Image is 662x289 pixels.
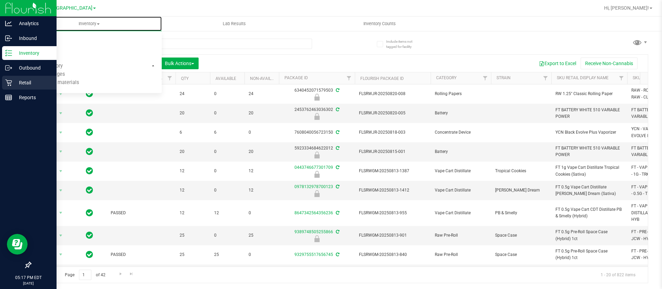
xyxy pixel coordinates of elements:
a: Flourish Package ID [360,76,404,81]
span: Raw Pre-Roll [435,232,487,239]
span: PASSED [111,251,171,258]
span: In Sync [86,185,93,195]
a: Strain [496,75,511,80]
span: FLSRWGM-20250813-1387 [359,168,427,174]
a: Qty [181,76,189,81]
span: 20 [249,148,275,155]
inline-svg: Inventory [5,50,12,56]
span: Vape Cart Distillate [435,210,487,216]
div: 6340452071579503 [278,87,356,101]
span: 12 [180,168,206,174]
span: FT 0.5g Vape Cart Distillate [PERSON_NAME] Dream (Sativa) [555,184,623,197]
span: 12 [180,187,206,194]
span: Page of 42 [59,270,111,280]
a: 9329755517656745 [294,252,333,257]
span: 12 [180,210,206,216]
p: Inbound [12,34,53,42]
div: Newly Received [278,171,356,178]
span: 12 [249,187,275,194]
span: In Sync [86,230,93,240]
a: 9389748505255866 [294,229,333,234]
a: Sku Retail Display Name [557,75,609,80]
span: In Sync [86,147,93,156]
span: Sync from Compliance System [335,184,339,189]
span: FLSRWJR-20250820-008 [359,91,427,97]
span: 0 [214,168,240,174]
p: [DATE] [3,281,53,286]
span: In Sync [86,89,93,99]
a: Filter [540,72,551,84]
span: In Sync [86,166,93,176]
span: select [57,89,65,99]
a: Available [215,76,236,81]
span: Include items not tagged for facility [386,39,421,49]
a: Non-Available [250,76,281,81]
input: Search Package ID, Item Name, SKU, Lot or Part Number... [30,39,312,49]
a: Inventory All packages All inventory Waste log Create inventory From packages From bill of materials [17,17,162,31]
span: FLSRWJR-20250820-005 [359,110,427,116]
a: SKU Name [633,75,653,80]
span: Inventory Counts [354,21,405,27]
span: Sync from Compliance System [335,229,339,234]
span: Concentrate Device [435,129,487,136]
span: RW 1.25" Classic Rolling Paper [555,91,623,97]
input: 1 [79,270,91,280]
span: FT 1g Vape Cart Distillate Tropical Cookies (Sativa) [555,164,623,177]
span: select [57,250,65,259]
a: Category [436,75,457,80]
span: Vape Cart Distillate [435,168,487,174]
span: 20 [180,110,206,116]
div: Newly Received [278,113,356,120]
span: Battery [435,110,487,116]
span: 24 [249,91,275,97]
span: 0 [214,232,240,239]
p: Inventory [12,49,53,57]
a: Filter [164,72,175,84]
span: FT BATTERY WHITE 510 VARIABLE POWER [555,145,623,158]
span: 12 [214,210,240,216]
div: 2453762463036302 [278,106,356,120]
span: Lab Results [213,21,255,27]
span: Hi, [PERSON_NAME]! [604,5,649,11]
span: Sync from Compliance System [335,107,339,112]
span: 24 [180,91,206,97]
span: In Sync [86,250,93,259]
div: 7608040056723150 [278,129,356,136]
span: FT 0.5g Pre-Roll Space Case (Hybrid) 1ct [555,229,623,242]
span: Raw Pre-Roll [435,251,487,258]
span: 1 - 20 of 822 items [595,270,641,280]
button: Export to Excel [534,58,581,69]
span: select [57,186,65,195]
button: Receive Non-Cannabis [581,58,638,69]
span: PASSED [111,210,171,216]
span: 0 [249,210,275,216]
inline-svg: Retail [5,79,12,86]
span: 25 [180,232,206,239]
span: Sync from Compliance System [335,88,339,93]
a: Filter [480,72,491,84]
inline-svg: Inbound [5,35,12,42]
span: Tropical Cookies [495,168,547,174]
inline-svg: Outbound [5,64,12,71]
span: Bulk Actions [165,61,194,66]
inline-svg: Reports [5,94,12,101]
span: In Sync [86,208,93,218]
span: Battery [435,148,487,155]
span: 20 [180,148,206,155]
span: In Sync [86,108,93,118]
span: FT 0.5g Vape Cart CDT Distillate PB & Smelly (Hybrid) [555,206,623,219]
span: select [57,231,65,240]
span: 0 [214,187,240,194]
span: 0 [249,129,275,136]
span: [PERSON_NAME] Dream [495,187,547,194]
span: Sync from Compliance System [335,210,339,215]
span: 6 [214,129,240,136]
span: FLSRWJR-20250815-001 [359,148,427,155]
span: select [57,147,65,156]
span: 25 [214,251,240,258]
span: Sync from Compliance System [335,252,339,257]
span: select [57,109,65,118]
span: select [57,128,65,137]
iframe: Resource center [7,234,28,255]
span: FT BATTERY WHITE 510 VARIABLE POWER [555,107,623,120]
